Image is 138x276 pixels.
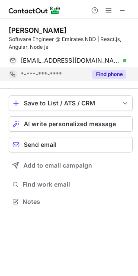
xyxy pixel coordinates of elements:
[21,57,120,64] span: [EMAIL_ADDRESS][DOMAIN_NAME]
[22,181,129,188] span: Find work email
[9,26,67,35] div: [PERSON_NAME]
[9,178,133,190] button: Find work email
[9,137,133,152] button: Send email
[22,198,129,206] span: Notes
[24,121,116,127] span: AI write personalized message
[9,116,133,132] button: AI write personalized message
[24,100,118,107] div: Save to List / ATS / CRM
[9,95,133,111] button: save-profile-one-click
[9,196,133,208] button: Notes
[9,35,133,51] div: Software Engineer @ Emirates NBD | React.js, Angular, Node js
[24,141,57,148] span: Send email
[92,70,126,79] button: Reveal Button
[9,5,61,16] img: ContactOut v5.3.10
[23,162,92,169] span: Add to email campaign
[9,158,133,173] button: Add to email campaign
